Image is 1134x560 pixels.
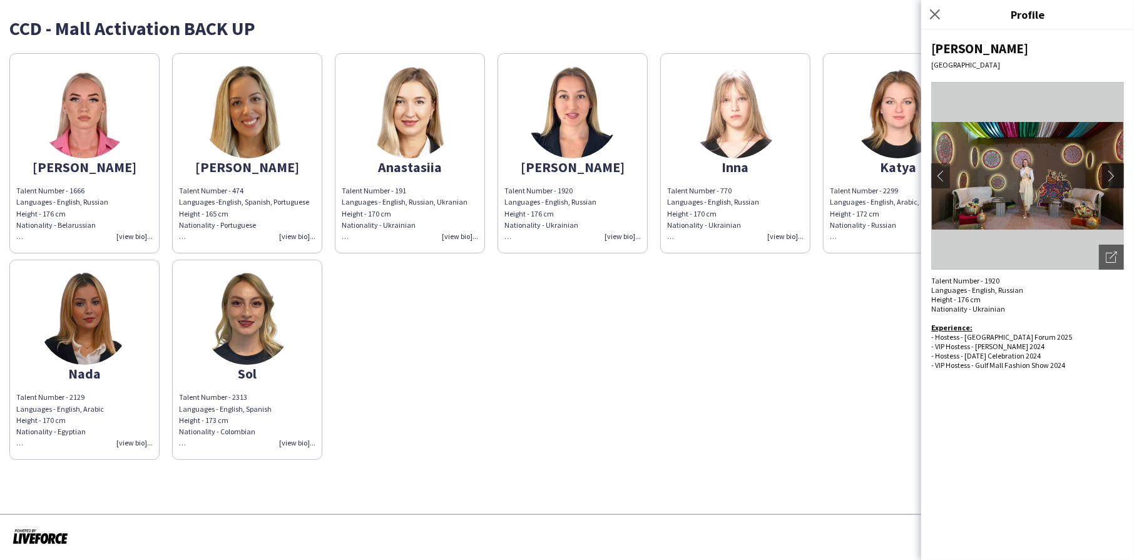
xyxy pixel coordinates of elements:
[38,271,131,365] img: thumb-127a73c4-72f8-4817-ad31-6bea1b145d02.png
[13,527,68,545] img: Powered by Liveforce
[179,368,315,379] div: Sol
[504,161,641,173] div: [PERSON_NAME]
[830,161,966,173] div: Katya
[931,276,1023,313] span: Talent Number - 1920 Languages - English, Russian Height - 176 cm Nationality - Ukrainian
[667,161,804,173] div: Inna
[931,82,1124,270] img: Crew avatar or photo
[667,220,741,230] span: Nationality - Ukrainian
[342,161,478,173] div: Anastasiia
[504,186,596,241] span: Talent Number - 1920 Languages - English, Russian Height - 176 cm Nationality - Ukrainian
[931,360,1124,370] div: - VIP Hostess - Gulf Mall Fashion Show 2024
[830,186,946,241] span: Talent Number - 2299 Languages - English, Arabic, Russian Height - 172 cm Nationality - Russian
[38,64,131,158] img: thumb-66016a75671fc.jpeg
[342,220,478,231] div: Nationality - Ukrainian
[526,64,620,158] img: thumb-ec00268c-6805-4636-9442-491a60bed0e9.png
[667,197,759,206] span: Languages - English, Russian
[921,6,1134,23] h3: Profile
[179,220,315,242] div: Nationality - Portuguese
[688,64,782,158] img: thumb-73ae04f4-6c9a-49e3-bbd0-4b72125e7bf4.png
[667,209,717,218] span: Height - 170 cm
[179,186,243,206] span: Talent Number - 474 Languages -
[16,392,104,447] span: Talent Number - 2129 Languages - English, Arabic Height - 170 cm Nationality - Egyptian
[931,332,1124,351] div: - Hostess - [GEOGRAPHIC_DATA] Forum 2025 - VIP Hostess - [PERSON_NAME] 2024
[342,186,467,218] span: Talent Number - 191 Languages - English, Russian, Ukranian Height - 170 cm
[363,64,457,158] img: thumb-52a3d824-ddfa-4a38-a76e-c5eaf954a1e1.png
[931,323,973,332] b: Experience:
[200,64,294,158] img: thumb-c495bd05-efe2-4577-82d0-4477ed5da2d9.png
[931,40,1124,57] div: [PERSON_NAME]
[179,392,272,447] span: Talent Number - 2313 Languages - English, Spanish Height - 173 cm Nationality - Colombian
[179,209,228,218] span: Height - 165 cm
[179,161,315,173] div: [PERSON_NAME]
[16,368,153,379] div: Nada
[16,161,153,173] div: [PERSON_NAME]
[667,186,732,195] span: Talent Number - 770
[218,197,309,206] span: English, Spanish, Portuguese
[200,271,294,365] img: thumb-bdd9a070-a58f-4802-a4fa-63606ae1fa6c.png
[931,60,1124,69] div: [GEOGRAPHIC_DATA]
[16,186,108,241] span: Talent Number - 1666 Languages - English, Russian Height - 176 cm Nationality - Belarussian
[1099,245,1124,270] div: Open photos pop-in
[931,351,1124,360] div: - Hostess - [DATE] Celebration 2024
[9,19,1125,38] div: CCD - Mall Activation BACK UP
[851,64,945,158] img: thumb-b9632d01-66db-4e9f-a951-87ed86672750.png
